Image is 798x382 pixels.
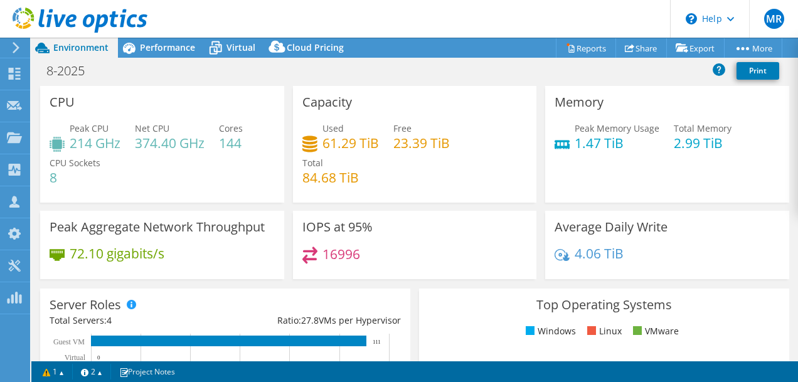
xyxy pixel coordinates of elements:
h3: Top Operating Systems [428,298,780,312]
text: 111 [373,339,381,345]
h3: Peak Aggregate Network Throughput [50,220,265,234]
span: Net CPU [135,122,169,134]
h4: 4.06 TiB [575,247,624,260]
a: Reports [556,38,616,58]
div: Total Servers: [50,314,225,327]
span: Peak CPU [70,122,109,134]
h1: 8-2025 [41,64,104,78]
svg: \n [686,13,697,24]
span: CPU Sockets [50,157,100,169]
a: Project Notes [110,364,184,379]
span: Total Memory [674,122,731,134]
a: 2 [72,364,111,379]
text: Guest VM [53,337,85,346]
h4: 1.47 TiB [575,136,659,150]
h3: Memory [555,95,604,109]
h4: 2.99 TiB [674,136,731,150]
h3: IOPS at 95% [302,220,373,234]
span: Performance [140,41,195,53]
span: Used [322,122,344,134]
span: 27.8 [301,314,319,326]
span: Free [393,122,412,134]
div: Ratio: VMs per Hypervisor [225,314,401,327]
li: VMware [630,324,679,338]
a: Export [666,38,725,58]
h4: 374.40 GHz [135,136,205,150]
h4: 84.68 TiB [302,171,359,184]
a: 1 [34,364,73,379]
h3: CPU [50,95,75,109]
span: MR [764,9,784,29]
span: Cloud Pricing [287,41,344,53]
h4: 144 [219,136,243,150]
a: Print [737,62,779,80]
h3: Average Daily Write [555,220,668,234]
text: Virtual [65,353,86,362]
span: 4 [107,314,112,326]
h4: 61.29 TiB [322,136,379,150]
li: Windows [523,324,576,338]
h4: 214 GHz [70,136,120,150]
span: Environment [53,41,109,53]
h4: 8 [50,171,100,184]
h3: Capacity [302,95,352,109]
span: Total [302,157,323,169]
h3: Server Roles [50,298,121,312]
span: Peak Memory Usage [575,122,659,134]
h4: 16996 [322,247,360,261]
h4: 72.10 gigabits/s [70,247,164,260]
h4: 23.39 TiB [393,136,450,150]
a: More [724,38,782,58]
span: Virtual [226,41,255,53]
li: Linux [584,324,622,338]
a: Share [615,38,667,58]
span: Cores [219,122,243,134]
text: 0 [97,354,100,361]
